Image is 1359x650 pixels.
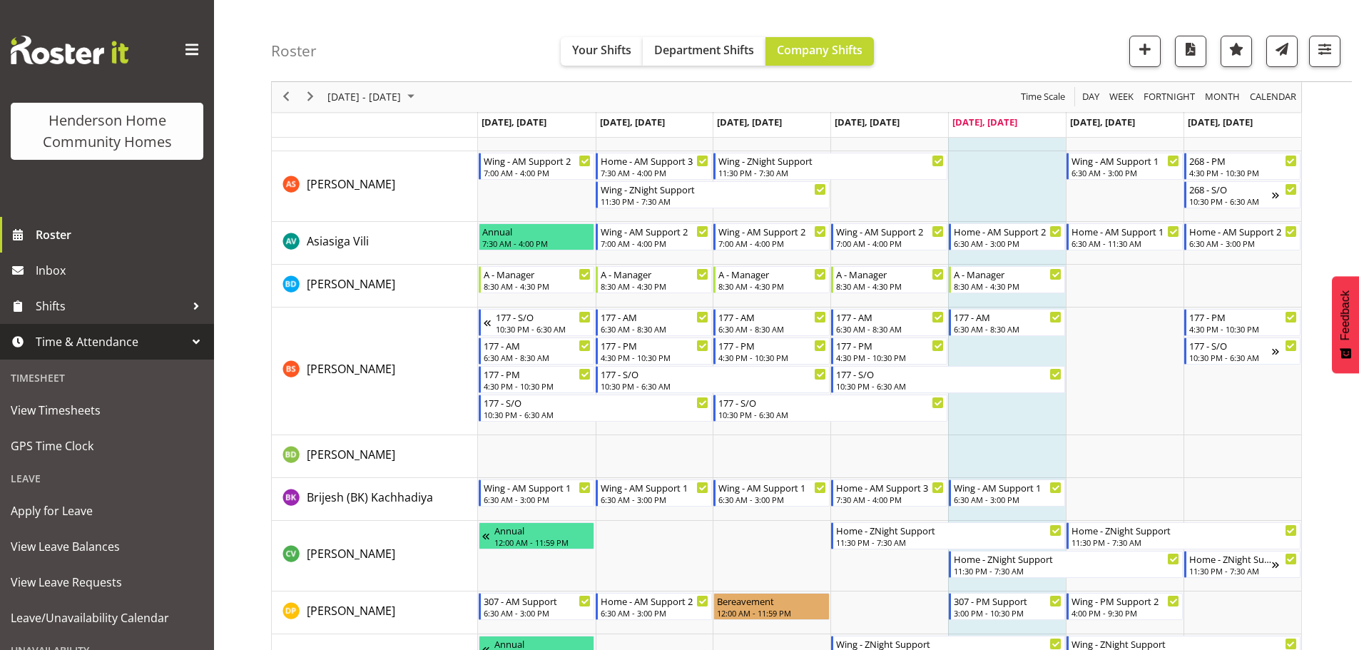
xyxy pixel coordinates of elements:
[484,338,591,352] div: 177 - AM
[484,153,591,168] div: Wing - AM Support 2
[836,267,944,281] div: A - Manager
[1184,223,1301,250] div: Asiasiga Vili"s event - Home - AM Support 2 Begin From Sunday, August 24, 2025 at 6:30:00 AM GMT+...
[1067,593,1183,620] div: Daljeet Prasad"s event - Wing - PM Support 2 Begin From Saturday, August 23, 2025 at 4:00:00 PM G...
[272,151,478,222] td: Arshdeep Singh resource
[307,176,395,192] span: [PERSON_NAME]
[718,310,826,324] div: 177 - AM
[4,493,210,529] a: Apply for Leave
[949,593,1065,620] div: Daljeet Prasad"s event - 307 - PM Support Begin From Friday, August 22, 2025 at 3:00:00 PM GMT+12...
[1184,337,1301,365] div: Billie Sothern"s event - 177 - S/O Begin From Sunday, August 24, 2025 at 10:30:00 PM GMT+12:00 En...
[484,352,591,363] div: 6:30 AM - 8:30 AM
[494,537,591,548] div: 12:00 AM - 11:59 PM
[954,594,1062,608] div: 307 - PM Support
[11,500,203,522] span: Apply for Leave
[949,266,1065,293] div: Barbara Dunlop"s event - A - Manager Begin From Friday, August 22, 2025 at 8:30:00 AM GMT+12:00 E...
[561,37,643,66] button: Your Shifts
[484,167,591,178] div: 7:00 AM - 4:00 PM
[1189,552,1272,566] div: Home - ZNight Support
[484,409,709,420] div: 10:30 PM - 6:30 AM
[1189,153,1297,168] div: 268 - PM
[1203,88,1241,106] span: Month
[307,447,395,462] span: [PERSON_NAME]
[1019,88,1067,106] span: Time Scale
[600,116,665,128] span: [DATE], [DATE]
[718,395,944,410] div: 177 - S/O
[1248,88,1298,106] span: calendar
[1248,88,1299,106] button: Month
[596,181,830,208] div: Arshdeep Singh"s event - Wing - ZNight Support Begin From Tuesday, August 19, 2025 at 11:30:00 PM...
[1189,224,1297,238] div: Home - AM Support 2
[831,309,947,336] div: Billie Sothern"s event - 177 - AM Begin From Thursday, August 21, 2025 at 6:30:00 AM GMT+12:00 En...
[836,352,944,363] div: 4:30 PM - 10:30 PM
[601,323,708,335] div: 6:30 AM - 8:30 AM
[601,280,708,292] div: 8:30 AM - 4:30 PM
[1070,116,1135,128] span: [DATE], [DATE]
[301,88,320,106] button: Next
[479,366,595,393] div: Billie Sothern"s event - 177 - PM Begin From Monday, August 18, 2025 at 4:30:00 PM GMT+12:00 Ends...
[1332,276,1359,373] button: Feedback - Show survey
[949,223,1065,250] div: Asiasiga Vili"s event - Home - AM Support 2 Begin From Friday, August 22, 2025 at 6:30:00 AM GMT+...
[1175,36,1206,67] button: Download a PDF of the roster according to the set date range.
[307,446,395,463] a: [PERSON_NAME]
[718,494,826,505] div: 6:30 AM - 3:00 PM
[1019,88,1068,106] button: Time Scale
[479,223,595,250] div: Asiasiga Vili"s event - Annual Begin From Monday, August 18, 2025 at 7:30:00 AM GMT+12:00 Ends At...
[836,310,944,324] div: 177 - AM
[1203,88,1243,106] button: Timeline Month
[496,323,591,335] div: 10:30 PM - 6:30 AM
[484,380,591,392] div: 4:30 PM - 10:30 PM
[1072,537,1297,548] div: 11:30 PM - 7:30 AM
[718,267,826,281] div: A - Manager
[4,529,210,564] a: View Leave Balances
[272,521,478,591] td: Cheenee Vargas resource
[831,337,947,365] div: Billie Sothern"s event - 177 - PM Begin From Thursday, August 21, 2025 at 4:30:00 PM GMT+12:00 En...
[718,280,826,292] div: 8:30 AM - 4:30 PM
[307,603,395,619] span: [PERSON_NAME]
[831,366,1065,393] div: Billie Sothern"s event - 177 - S/O Begin From Thursday, August 21, 2025 at 10:30:00 PM GMT+12:00 ...
[596,309,712,336] div: Billie Sothern"s event - 177 - AM Begin From Tuesday, August 19, 2025 at 6:30:00 AM GMT+12:00 End...
[713,153,947,180] div: Arshdeep Singh"s event - Wing - ZNight Support Begin From Wednesday, August 20, 2025 at 11:30:00 ...
[765,37,874,66] button: Company Shifts
[4,392,210,428] a: View Timesheets
[1189,167,1297,178] div: 4:30 PM - 10:30 PM
[484,494,591,505] div: 6:30 AM - 3:00 PM
[272,591,478,634] td: Daljeet Prasad resource
[479,153,595,180] div: Arshdeep Singh"s event - Wing - AM Support 2 Begin From Monday, August 18, 2025 at 7:00:00 AM GMT...
[274,82,298,112] div: previous period
[1309,36,1340,67] button: Filter Shifts
[36,295,185,317] span: Shifts
[11,400,203,421] span: View Timesheets
[601,238,708,249] div: 7:00 AM - 4:00 PM
[1072,607,1179,619] div: 4:00 PM - 9:30 PM
[831,266,947,293] div: Barbara Dunlop"s event - A - Manager Begin From Thursday, August 21, 2025 at 8:30:00 AM GMT+12:00...
[718,238,826,249] div: 7:00 AM - 4:00 PM
[36,224,207,245] span: Roster
[272,478,478,521] td: Brijesh (BK) Kachhadiya resource
[596,153,712,180] div: Arshdeep Singh"s event - Home - AM Support 3 Begin From Tuesday, August 19, 2025 at 7:30:00 AM GM...
[601,182,826,196] div: Wing - ZNight Support
[713,479,830,507] div: Brijesh (BK) Kachhadiya"s event - Wing - AM Support 1 Begin From Wednesday, August 20, 2025 at 6:...
[277,88,296,106] button: Previous
[954,224,1062,238] div: Home - AM Support 2
[831,223,947,250] div: Asiasiga Vili"s event - Wing - AM Support 2 Begin From Thursday, August 21, 2025 at 7:00:00 AM GM...
[643,37,765,66] button: Department Shifts
[307,360,395,377] a: [PERSON_NAME]
[1142,88,1196,106] span: Fortnight
[272,222,478,265] td: Asiasiga Vili resource
[836,537,1062,548] div: 11:30 PM - 7:30 AM
[718,224,826,238] div: Wing - AM Support 2
[713,337,830,365] div: Billie Sothern"s event - 177 - PM Begin From Wednesday, August 20, 2025 at 4:30:00 PM GMT+12:00 E...
[479,309,595,336] div: Billie Sothern"s event - 177 - S/O Begin From Sunday, August 17, 2025 at 10:30:00 PM GMT+12:00 En...
[322,82,423,112] div: August 18 - 24, 2025
[1184,181,1301,208] div: Arshdeep Singh"s event - 268 - S/O Begin From Sunday, August 24, 2025 at 10:30:00 PM GMT+12:00 En...
[494,523,591,537] div: Annual
[836,224,944,238] div: Wing - AM Support 2
[1108,88,1135,106] span: Week
[1081,88,1101,106] span: Day
[1189,195,1272,207] div: 10:30 PM - 6:30 AM
[307,361,395,377] span: [PERSON_NAME]
[713,593,830,620] div: Daljeet Prasad"s event - Bereavement Begin From Wednesday, August 20, 2025 at 12:00:00 AM GMT+12:...
[718,480,826,494] div: Wing - AM Support 1
[4,464,210,493] div: Leave
[307,176,395,193] a: [PERSON_NAME]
